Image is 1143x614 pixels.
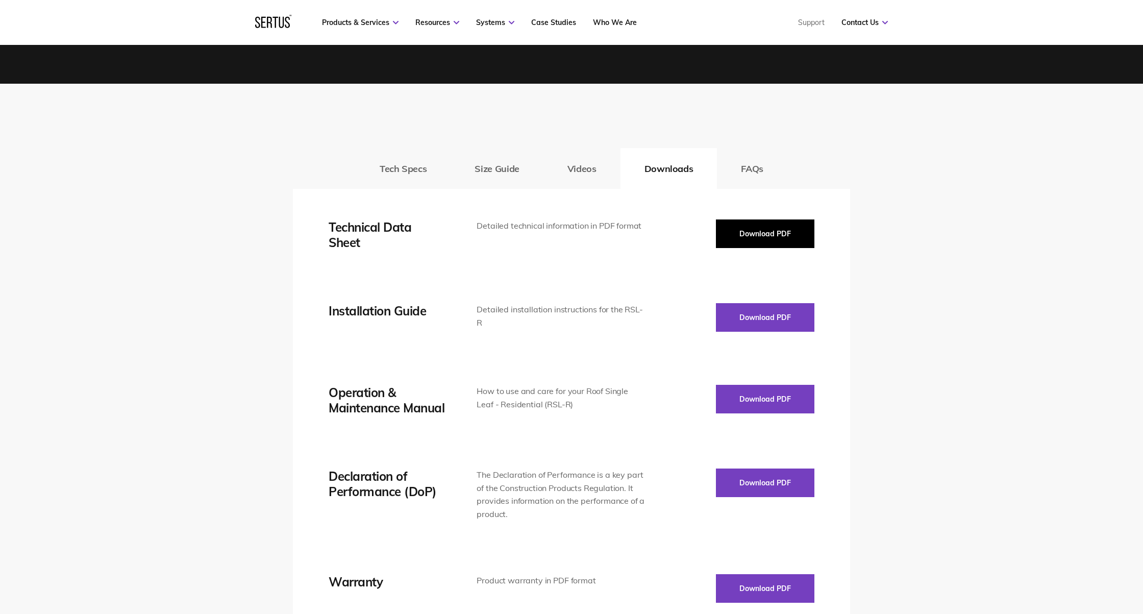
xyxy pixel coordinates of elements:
div: Detailed installation instructions for the RSL-R [477,303,645,329]
button: Tech Specs [356,148,451,189]
a: Resources [415,18,459,27]
a: Contact Us [841,18,888,27]
div: Installation Guide [329,303,446,318]
button: Download PDF [716,219,814,248]
button: FAQs [717,148,787,189]
button: Download PDF [716,574,814,603]
button: Size Guide [451,148,543,189]
div: Product warranty in PDF format [477,574,645,587]
div: How to use and care for your Roof Single Leaf - Residential (RSL-R) [477,385,645,411]
div: Detailed technical information in PDF format [477,219,645,233]
a: Systems [476,18,514,27]
div: Technical Data Sheet [329,219,446,250]
button: Videos [543,148,620,189]
a: Who We Are [593,18,637,27]
a: Support [798,18,825,27]
button: Download PDF [716,469,814,497]
button: Download PDF [716,303,814,332]
div: Warranty [329,574,446,590]
div: Declaration of Performance (DoP) [329,469,446,499]
button: Download PDF [716,385,814,413]
div: Operation & Maintenance Manual [329,385,446,415]
a: Products & Services [322,18,399,27]
iframe: Chat Widget [1092,565,1143,614]
div: The Declaration of Performance is a key part of the Construction Products Regulation. It provides... [477,469,645,521]
a: Case Studies [531,18,576,27]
